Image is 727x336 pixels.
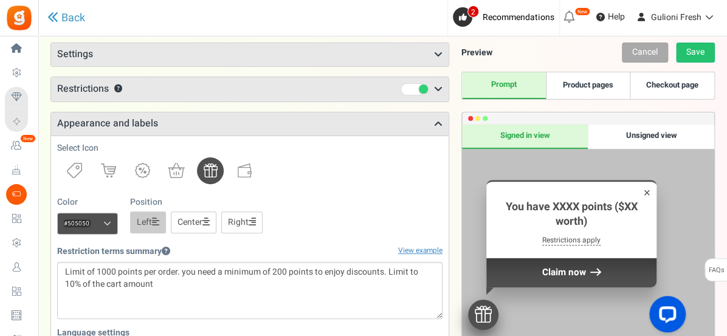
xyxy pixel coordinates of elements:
[168,163,185,178] img: shoppingBag.svg
[588,125,714,149] div: Unsigned view
[591,7,630,27] a: Help
[643,185,650,201] div: ×
[130,196,162,208] label: Position
[605,11,625,23] span: Help
[467,5,479,18] span: 2
[57,247,170,256] h5: Restriction terms summary
[67,163,82,178] img: priceTag.svg
[475,306,492,323] img: gift.svg
[20,134,36,143] em: New
[630,72,714,99] a: Checkout page
[204,163,218,177] img: gift.svg
[486,258,656,287] div: Claim now
[505,199,637,230] span: You have XXXX points ($XX worth)
[708,259,725,282] span: FAQs
[5,135,33,156] a: New
[542,266,585,279] span: Claim now
[47,12,85,24] a: Back
[5,4,33,32] img: Gratisfaction
[461,48,492,57] h5: Preview
[101,163,116,177] img: cart.svg
[114,85,122,93] button: ?
[398,245,443,256] a: View example
[574,7,590,16] em: New
[546,72,630,99] a: Product pages
[483,11,554,24] span: Recommendations
[622,43,668,63] a: Cancel
[51,43,449,66] h3: Settings
[221,211,263,233] a: Right
[171,211,216,233] a: Center
[462,125,588,149] div: Signed in view
[542,235,601,245] div: Restrictions apply
[651,11,701,24] span: Gulioni Fresh
[462,72,546,99] a: Prompt
[453,7,559,27] a: 2 Recommendations
[135,163,150,178] img: badge.svg
[57,81,109,96] span: Restrictions
[57,196,78,208] label: Color
[57,262,443,319] textarea: {settings.redeem_restrict_terms}
[57,142,98,154] label: Select Icon
[676,43,715,63] a: Save
[238,163,252,177] img: wallet.svg
[51,112,449,135] h3: Appearance and labels
[130,211,166,233] a: Left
